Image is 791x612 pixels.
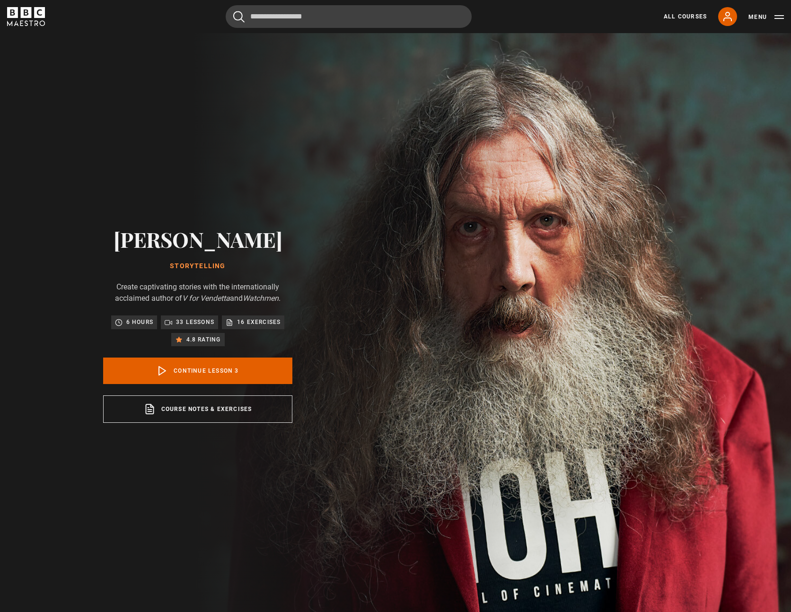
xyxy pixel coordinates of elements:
[126,317,153,327] p: 6 hours
[226,5,472,28] input: Search
[664,12,707,21] a: All Courses
[103,358,292,384] a: Continue lesson 3
[182,294,230,303] i: V for Vendetta
[103,262,292,270] h1: Storytelling
[7,7,45,26] svg: BBC Maestro
[103,281,292,304] p: Create captivating stories with the internationally acclaimed author of and .
[237,317,281,327] p: 16 exercises
[748,12,784,22] button: Toggle navigation
[243,294,279,303] i: Watchmen
[103,227,292,251] h2: [PERSON_NAME]
[103,395,292,423] a: Course notes & exercises
[233,11,245,23] button: Submit the search query
[186,335,221,344] p: 4.8 rating
[176,317,214,327] p: 33 lessons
